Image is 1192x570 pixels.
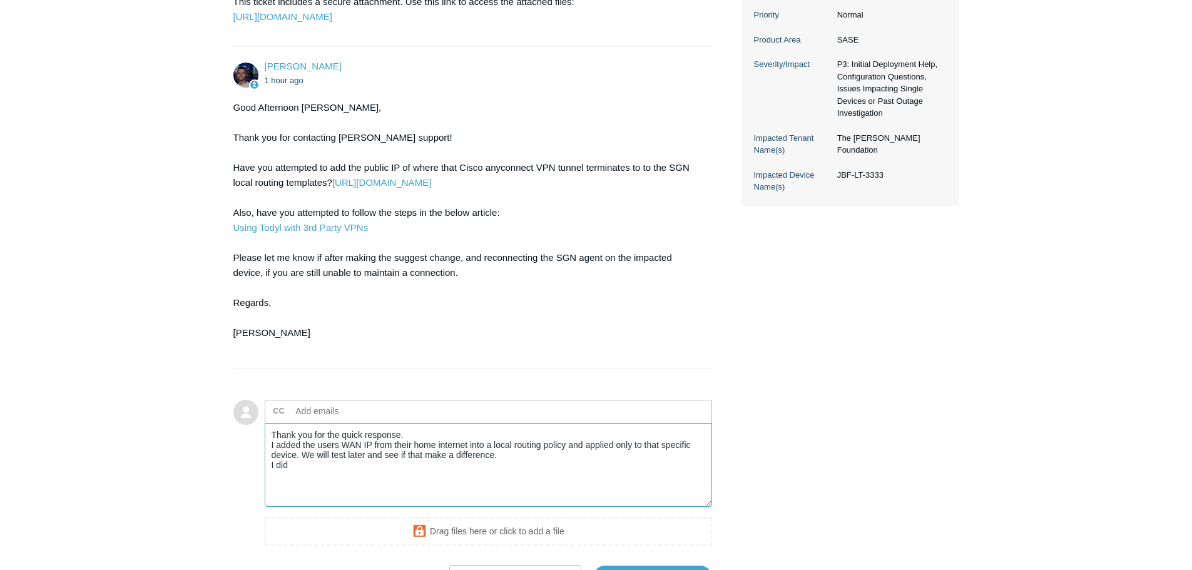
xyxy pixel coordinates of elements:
[754,58,831,71] dt: Severity/Impact
[233,222,369,233] a: Using Todyl with 3rd Party VPNs
[754,9,831,21] dt: Priority
[291,402,425,420] input: Add emails
[831,34,947,46] dd: SASE
[754,34,831,46] dt: Product Area
[831,132,947,156] dd: The [PERSON_NAME] Foundation
[754,169,831,193] dt: Impacted Device Name(s)
[831,58,947,120] dd: P3: Initial Deployment Help, Configuration Questions, Issues Impacting Single Devices or Past Out...
[233,11,332,22] a: [URL][DOMAIN_NAME]
[332,177,431,188] a: [URL][DOMAIN_NAME]
[233,100,700,355] div: Good Afternoon [PERSON_NAME], Thank you for contacting [PERSON_NAME] support! Have you attempted ...
[273,402,285,420] label: CC
[754,132,831,156] dt: Impacted Tenant Name(s)
[265,423,713,507] textarea: Add your reply
[831,9,947,21] dd: Normal
[265,61,342,71] span: Connor Davis
[265,76,303,85] time: 10/10/2025, 15:04
[831,169,947,181] dd: JBF-LT-3333
[265,61,342,71] a: [PERSON_NAME]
